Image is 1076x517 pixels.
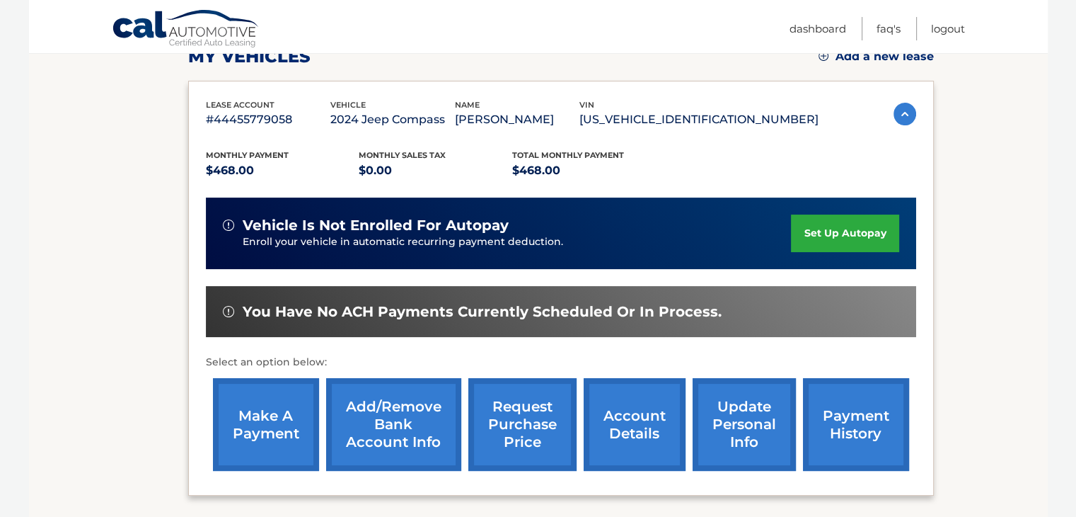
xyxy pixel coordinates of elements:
a: update personal info [693,378,796,471]
a: Dashboard [789,17,846,40]
p: Enroll your vehicle in automatic recurring payment deduction. [243,234,792,250]
p: [PERSON_NAME] [455,110,579,130]
p: 2024 Jeep Compass [330,110,455,130]
a: payment history [803,378,909,471]
span: vin [579,100,594,110]
a: make a payment [213,378,319,471]
img: add.svg [818,51,828,61]
a: request purchase price [468,378,577,471]
p: #44455779058 [206,110,330,130]
p: $468.00 [512,161,666,181]
p: [US_VEHICLE_IDENTIFICATION_NUMBER] [579,110,818,130]
p: $0.00 [359,161,512,181]
a: set up autopay [791,215,898,252]
a: account details [584,378,685,471]
span: vehicle [330,100,366,110]
span: You have no ACH payments currently scheduled or in process. [243,303,722,321]
span: Monthly sales Tax [359,150,446,160]
p: $468.00 [206,161,359,181]
img: accordion-active.svg [893,103,916,125]
img: alert-white.svg [223,220,234,231]
img: alert-white.svg [223,306,234,317]
p: Select an option below: [206,354,916,371]
span: Monthly Payment [206,150,289,160]
a: Cal Automotive [112,9,260,50]
span: lease account [206,100,274,110]
span: name [455,100,480,110]
span: vehicle is not enrolled for autopay [243,217,509,234]
a: Logout [931,17,965,40]
a: FAQ's [877,17,901,40]
a: Add/Remove bank account info [326,378,461,471]
h2: my vehicles [188,46,311,67]
span: Total Monthly Payment [512,150,624,160]
a: Add a new lease [818,50,934,64]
